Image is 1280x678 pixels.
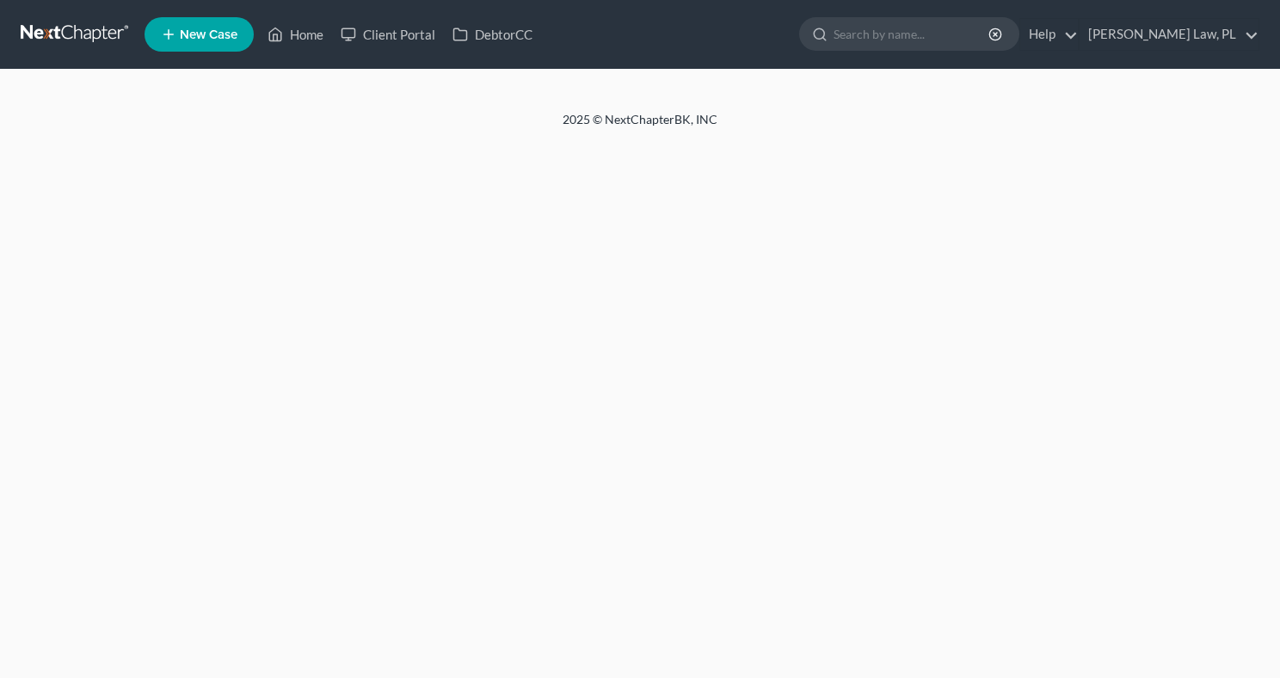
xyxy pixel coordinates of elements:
[1020,19,1078,50] a: Help
[834,18,991,50] input: Search by name...
[1080,19,1258,50] a: [PERSON_NAME] Law, PL
[332,19,444,50] a: Client Portal
[259,19,332,50] a: Home
[444,19,541,50] a: DebtorCC
[150,111,1130,142] div: 2025 © NextChapterBK, INC
[180,28,237,41] span: New Case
